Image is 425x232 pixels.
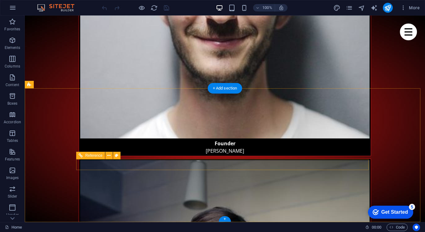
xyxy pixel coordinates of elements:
[5,224,22,231] a: Click to cancel selection. Double-click to open Pages
[6,82,19,87] p: Content
[85,154,102,157] span: Reference
[398,3,422,13] button: More
[400,5,420,11] span: More
[358,4,365,11] i: Navigator
[5,45,20,50] p: Elements
[389,224,405,231] span: Code
[219,216,231,222] div: +
[46,1,52,7] div: 5
[278,5,284,11] i: On resize automatically adjust zoom level to fit chosen device.
[4,27,20,32] p: Favorites
[372,224,381,231] span: 00 00
[253,4,275,11] button: 100%
[138,4,145,11] button: Click here to leave preview mode and continue editing
[7,101,18,106] p: Boxes
[387,224,408,231] button: Code
[383,3,393,13] button: publish
[262,4,272,11] h6: 100%
[376,225,377,230] span: :
[150,4,158,11] button: reload
[7,138,18,143] p: Tables
[6,212,19,217] p: Header
[5,157,20,162] p: Features
[208,83,242,94] div: + Add section
[346,4,353,11] button: pages
[333,4,340,11] i: Design (Ctrl+Alt+Y)
[4,120,21,125] p: Accordion
[6,175,19,180] p: Images
[365,224,382,231] h6: Session time
[36,4,82,11] img: Editor Logo
[370,4,378,11] i: AI Writer
[413,224,420,231] button: Usercentrics
[5,3,50,16] div: Get Started 5 items remaining, 0% complete
[346,4,353,11] i: Pages (Ctrl+Alt+S)
[18,7,45,12] div: Get Started
[370,4,378,11] button: text_generator
[358,4,366,11] button: navigator
[8,194,17,199] p: Slider
[5,64,20,69] p: Columns
[151,4,158,11] i: Reload page
[384,4,391,11] i: Publish
[333,4,341,11] button: design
